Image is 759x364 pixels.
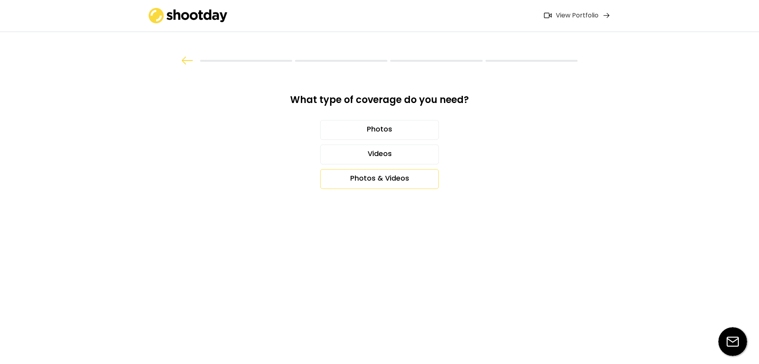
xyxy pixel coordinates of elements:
img: arrow%20back.svg [181,57,193,65]
div: Photos & Videos [320,169,439,189]
img: email-icon%20%281%29.svg [718,327,747,356]
div: Videos [320,145,439,164]
div: Photos [320,120,439,140]
img: shootday_logo.png [149,8,228,23]
div: What type of coverage do you need? [272,93,487,112]
div: View Portfolio [556,11,599,20]
img: Icon%20feather-video%402x.png [544,13,552,18]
